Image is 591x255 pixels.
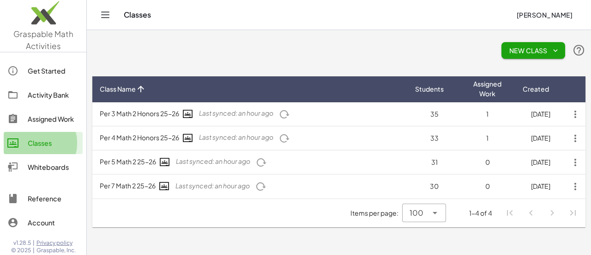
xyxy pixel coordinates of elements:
button: [PERSON_NAME] [509,6,580,23]
div: Get Started [28,65,79,76]
div: 1-4 of 4 [469,208,492,218]
span: Last synced: an hour ago [199,109,273,117]
td: Per 5 Math 2 25-26 [92,150,408,174]
span: Last synced: an hour ago [175,181,250,190]
a: Activity Bank [4,84,83,106]
span: New Class [509,46,558,55]
a: Get Started [4,60,83,82]
span: | [33,239,35,247]
span: 0 [485,182,490,190]
span: Graspable Math Activities [13,29,73,51]
span: © 2025 [11,247,31,254]
div: Assigned Work [28,113,79,124]
span: v1.28.5 [13,239,31,247]
span: Graspable, Inc. [36,247,76,254]
span: 1 [486,110,488,118]
a: Privacy policy [36,239,76,247]
span: Assigned Work [468,79,507,99]
div: Whiteboards [28,162,79,173]
td: Per 4 Math 2 Honors 25-26 [92,126,408,150]
span: Last synced: an hour ago [199,133,273,141]
td: 30 [408,174,461,199]
span: Class Name [100,84,136,94]
span: 1 [486,134,488,142]
span: Created [523,84,549,94]
td: [DATE] [514,126,567,150]
nav: Pagination Navigation [500,203,584,224]
a: Account [4,211,83,234]
span: 0 [485,158,490,166]
button: New Class [501,42,565,59]
td: [DATE] [514,102,567,126]
td: 33 [408,126,461,150]
span: Items per page: [350,208,402,218]
a: Assigned Work [4,108,83,130]
a: Whiteboards [4,156,83,178]
td: Per 3 Math 2 Honors 25-26 [92,102,408,126]
td: [DATE] [514,150,567,174]
span: 100 [410,207,423,218]
a: Reference [4,187,83,210]
td: 35 [408,102,461,126]
td: [DATE] [514,174,567,199]
td: 31 [408,150,461,174]
div: Reference [28,193,79,204]
span: [PERSON_NAME] [516,11,573,19]
span: Students [415,84,444,94]
div: Classes [28,137,79,149]
a: Classes [4,132,83,154]
button: Toggle navigation [98,7,113,22]
div: Account [28,217,79,228]
div: Activity Bank [28,89,79,100]
span: Last synced: an hour ago [176,157,250,165]
td: Per 7 Math 2 25-26 [92,174,408,199]
span: | [33,247,35,254]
